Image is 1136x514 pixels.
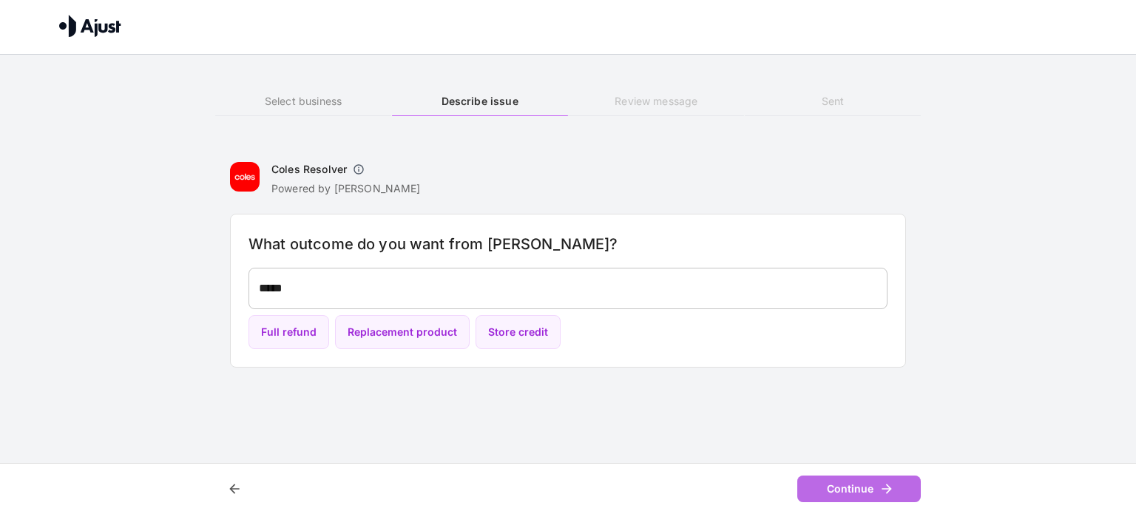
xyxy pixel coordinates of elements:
img: Coles [230,162,260,192]
h6: Sent [745,93,921,109]
h6: Coles Resolver [271,162,347,177]
h6: Select business [215,93,391,109]
h6: Review message [568,93,744,109]
img: Ajust [59,15,121,37]
button: Store credit [476,315,561,350]
button: Full refund [248,315,329,350]
h6: Describe issue [392,93,568,109]
h6: What outcome do you want from [PERSON_NAME]? [248,232,887,256]
p: Powered by [PERSON_NAME] [271,181,421,196]
button: Replacement product [335,315,470,350]
button: Continue [797,476,921,503]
